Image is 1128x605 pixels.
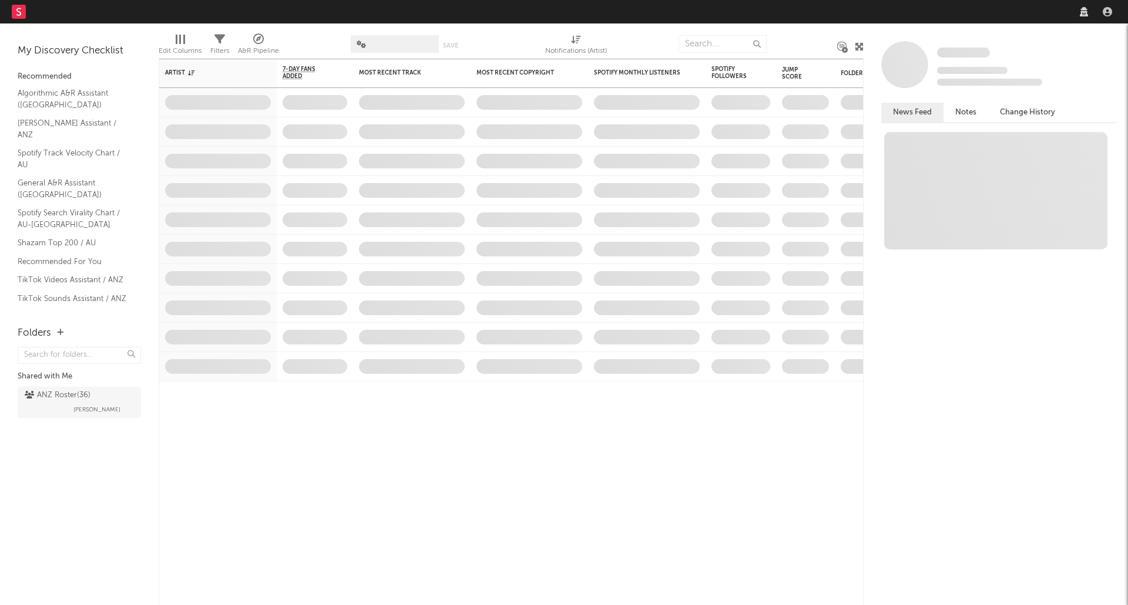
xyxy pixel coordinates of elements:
[937,47,990,59] a: Some Artist
[18,147,129,171] a: Spotify Track Velocity Chart / AU
[359,69,447,76] div: Most Recent Track
[18,87,129,111] a: Algorithmic A&R Assistant ([GEOGRAPHIC_DATA])
[210,44,229,58] div: Filters
[937,79,1042,86] span: 0 fans last week
[476,69,565,76] div: Most Recent Copyright
[443,42,458,49] button: Save
[679,35,767,53] input: Search...
[937,67,1008,74] span: Tracking Since: [DATE]
[18,117,129,141] a: [PERSON_NAME] Assistant / ANZ
[18,347,141,364] input: Search for folders...
[18,255,129,268] a: Recommended For You
[18,326,51,340] div: Folders
[18,236,129,249] a: Shazam Top 200 / AU
[159,44,202,58] div: Edit Columns
[545,29,607,63] div: Notifications (Artist)
[159,29,202,63] div: Edit Columns
[18,387,141,418] a: ANZ Roster(36)[PERSON_NAME]
[944,103,988,122] button: Notes
[18,177,129,201] a: General A&R Assistant ([GEOGRAPHIC_DATA])
[18,44,141,58] div: My Discovery Checklist
[18,273,129,286] a: TikTok Videos Assistant / ANZ
[238,44,279,58] div: A&R Pipeline
[18,207,129,231] a: Spotify Search Virality Chart / AU-[GEOGRAPHIC_DATA]
[18,70,141,84] div: Recommended
[283,66,330,80] span: 7-Day Fans Added
[25,388,90,403] div: ANZ Roster ( 36 )
[165,69,253,76] div: Artist
[238,29,279,63] div: A&R Pipeline
[782,66,811,80] div: Jump Score
[545,44,607,58] div: Notifications (Artist)
[841,70,929,77] div: Folders
[73,403,120,417] span: [PERSON_NAME]
[711,66,753,80] div: Spotify Followers
[18,370,141,384] div: Shared with Me
[988,103,1067,122] button: Change History
[881,103,944,122] button: News Feed
[210,29,229,63] div: Filters
[18,292,129,305] a: TikTok Sounds Assistant / ANZ
[594,69,682,76] div: Spotify Monthly Listeners
[937,48,990,58] span: Some Artist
